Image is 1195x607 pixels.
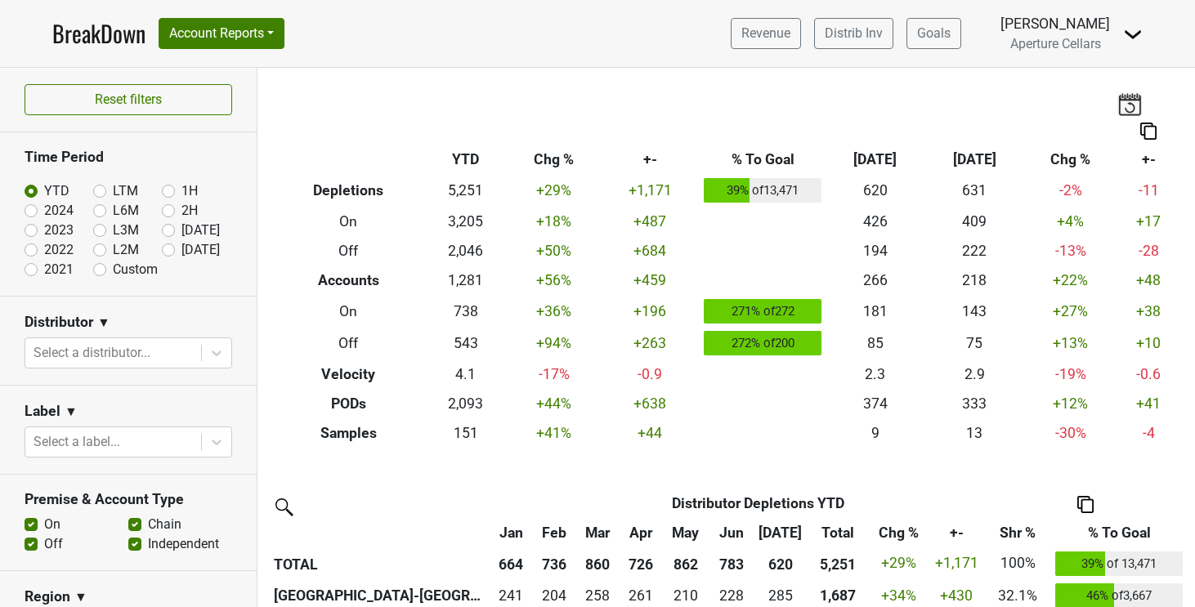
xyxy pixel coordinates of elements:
[424,236,508,266] td: 2,046
[270,518,490,547] th: &nbsp;: activate to sort column ascending
[826,207,924,236] td: 426
[665,585,705,606] div: 210
[508,418,601,448] td: +41 %
[812,585,864,606] div: 1,687
[814,18,893,49] a: Distrib Inv
[601,145,700,175] th: +-
[826,145,924,175] th: [DATE]
[181,240,220,260] label: [DATE]
[1000,13,1110,34] div: [PERSON_NAME]
[700,145,826,175] th: % To Goal
[601,328,700,360] td: +263
[1117,266,1180,295] td: +48
[270,547,490,580] th: TOTAL
[508,359,601,389] td: -17 %
[508,145,601,175] th: Chg %
[925,266,1024,295] td: 218
[580,585,615,606] div: 258
[1123,25,1143,44] img: Dropdown Menu
[536,585,572,606] div: 204
[508,207,601,236] td: +18 %
[1010,36,1101,51] span: Aperture Cellars
[508,295,601,328] td: +36 %
[826,295,924,328] td: 181
[508,266,601,295] td: +56 %
[44,221,74,240] label: 2023
[508,175,601,208] td: +29 %
[1024,418,1117,448] td: -30 %
[601,175,700,208] td: +1,171
[490,518,532,547] th: Jan: activate to sort column ascending
[826,175,924,208] td: 620
[984,547,1051,580] td: 100%
[424,175,508,208] td: 5,251
[494,585,528,606] div: 241
[808,547,869,580] th: 5,251
[925,295,1024,328] td: 143
[1117,92,1142,115] img: last_updated_date
[270,493,296,519] img: filter
[148,534,219,554] label: Independent
[935,555,978,571] span: +1,171
[826,328,924,360] td: 85
[273,389,424,418] th: PODs
[424,418,508,448] td: 151
[44,534,63,554] label: Off
[620,547,662,580] th: 726
[753,547,808,580] th: 620
[424,207,508,236] td: 3,205
[424,145,508,175] th: YTD
[925,207,1024,236] td: 409
[25,491,232,508] h3: Premise & Account Type
[623,585,657,606] div: 261
[601,359,700,389] td: -0.9
[159,18,284,49] button: Account Reports
[113,201,139,221] label: L6M
[1117,207,1180,236] td: +17
[601,207,700,236] td: +487
[508,328,601,360] td: +94 %
[148,515,181,534] label: Chain
[273,359,424,389] th: Velocity
[273,328,424,360] th: Off
[181,181,198,201] label: 1H
[44,240,74,260] label: 2022
[1117,236,1180,266] td: -28
[113,221,139,240] label: L3M
[808,518,869,547] th: Total: activate to sort column ascending
[273,207,424,236] th: On
[532,547,575,580] th: 736
[1024,266,1117,295] td: +22 %
[662,518,710,547] th: May: activate to sort column ascending
[1024,207,1117,236] td: +4 %
[601,236,700,266] td: +684
[25,588,70,605] h3: Region
[984,518,1051,547] th: Shr %: activate to sort column ascending
[757,585,804,606] div: 285
[424,295,508,328] td: 738
[44,181,69,201] label: YTD
[25,149,232,166] h3: Time Period
[826,266,924,295] td: 266
[508,389,601,418] td: +44 %
[1140,123,1157,140] img: Copy to clipboard
[44,201,74,221] label: 2024
[1024,175,1117,208] td: -2 %
[424,266,508,295] td: 1,281
[925,236,1024,266] td: 222
[508,236,601,266] td: +50 %
[1117,145,1180,175] th: +-
[731,18,801,49] a: Revenue
[1117,389,1180,418] td: +41
[532,489,984,518] th: Distributor Depletions YTD
[1117,418,1180,448] td: -4
[601,389,700,418] td: +638
[933,585,980,606] div: +430
[113,181,138,201] label: LTM
[181,221,220,240] label: [DATE]
[709,547,753,580] th: 783
[925,145,1024,175] th: [DATE]
[1024,359,1117,389] td: -19 %
[65,402,78,422] span: ▼
[1117,175,1180,208] td: -11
